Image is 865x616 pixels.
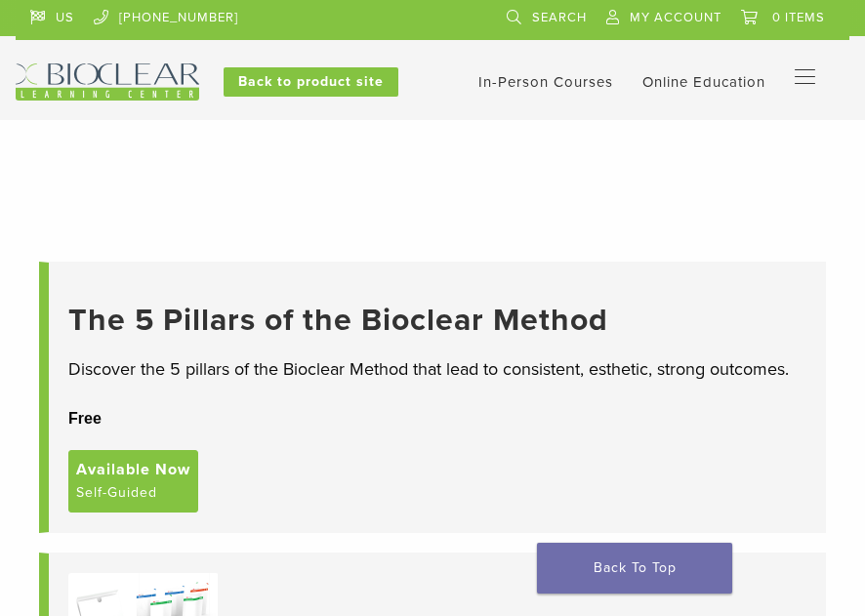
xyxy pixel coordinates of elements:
[68,410,102,427] span: Free
[795,63,835,93] nav: Primary Navigation
[478,73,613,91] a: In-Person Courses
[68,450,198,513] a: Available Now Self-Guided
[642,73,765,91] a: Online Education
[772,10,825,25] span: 0 items
[68,302,805,339] a: The 5 Pillars of the Bioclear Method
[537,543,732,594] a: Back To Top
[68,356,805,383] p: Discover the 5 pillars of the Bioclear Method that lead to consistent, esthetic, strong outcomes.
[630,10,721,25] span: My Account
[532,10,587,25] span: Search
[16,63,199,101] img: Bioclear
[76,481,157,505] span: Self-Guided
[76,458,190,481] span: Available Now
[224,67,398,97] a: Back to product site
